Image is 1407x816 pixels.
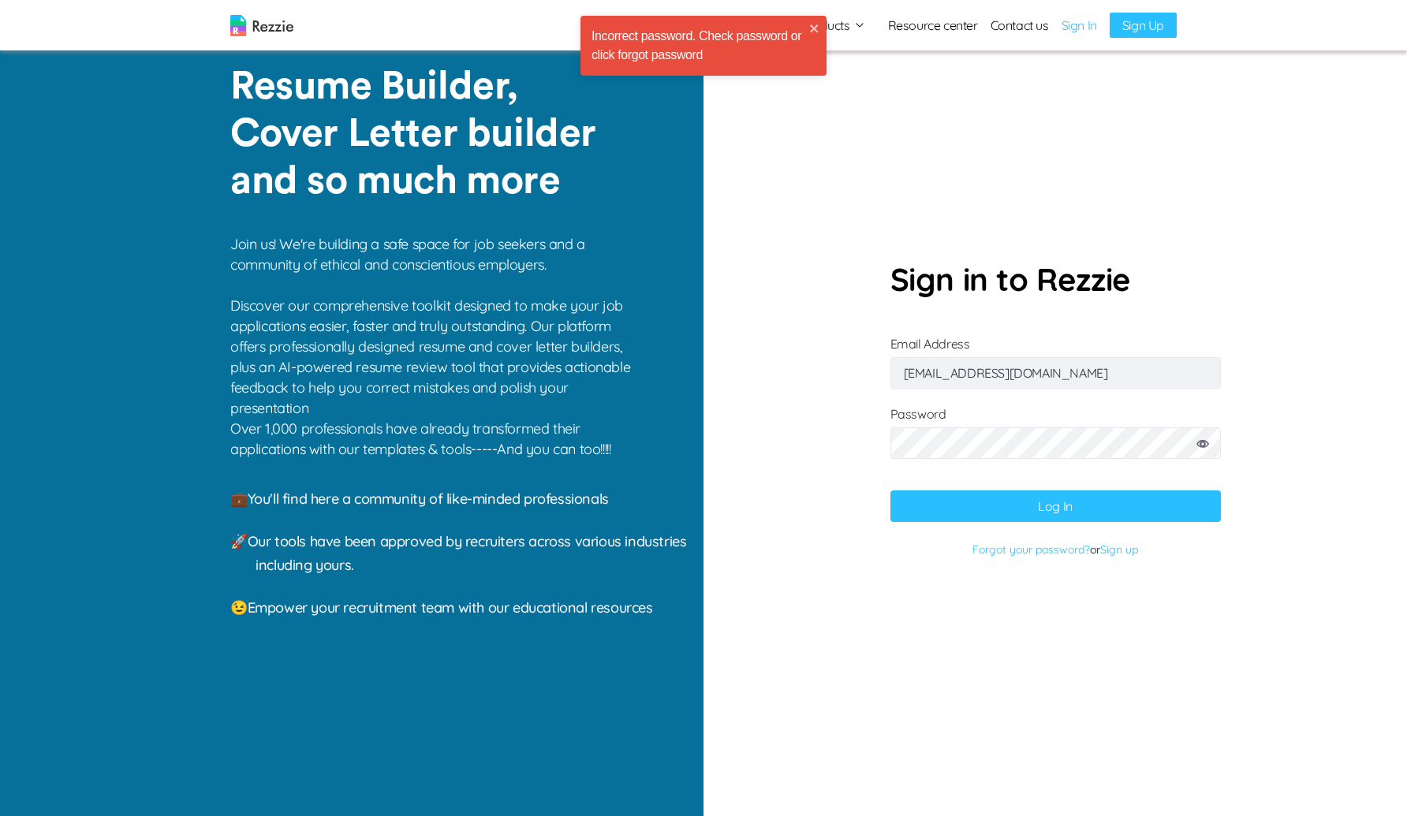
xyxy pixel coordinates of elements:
[230,598,653,617] span: 😉 Empower your recruitment team with our educational resources
[230,234,641,419] p: Join us! We're building a safe space for job seekers and a community of ethical and conscientious...
[890,406,1221,475] label: Password
[230,63,624,205] p: Resume Builder, Cover Letter builder and so much more
[230,15,293,36] img: logo
[230,490,609,508] span: 💼 You'll find here a community of like-minded professionals
[991,16,1049,35] a: Contact us
[890,357,1221,389] input: Email Address
[890,336,1221,381] label: Email Address
[230,419,641,460] p: Over 1,000 professionals have already transformed their applications with our templates & tools--...
[890,255,1221,303] p: Sign in to Rezzie
[888,16,978,35] a: Resource center
[1110,13,1177,38] a: Sign Up
[890,490,1221,522] button: Log In
[1062,16,1097,35] a: Sign In
[801,16,866,35] button: Products
[1100,542,1138,557] a: Sign up
[809,22,820,35] button: close
[890,427,1221,459] input: Password
[890,538,1221,561] p: or
[230,532,686,574] span: 🚀 Our tools have been approved by recruiters across various industries including yours.
[972,542,1090,557] a: Forgot your password?
[587,22,809,69] div: Incorrect password. Check password or click forgot password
